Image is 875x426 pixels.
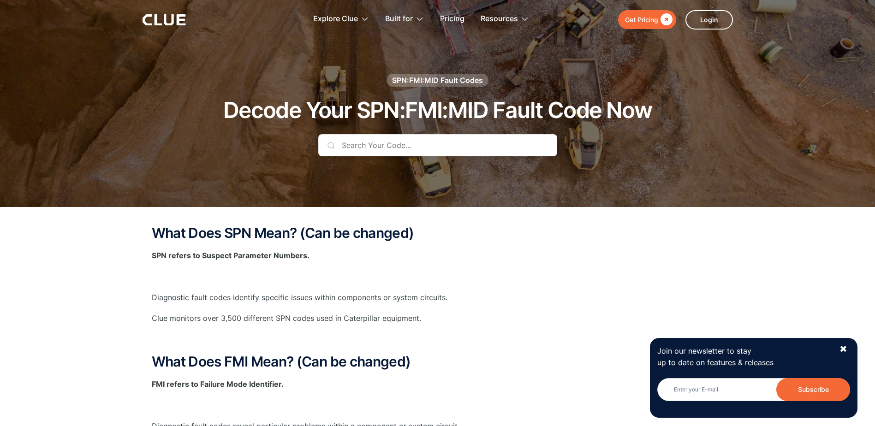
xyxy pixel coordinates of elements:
div:  [658,14,673,25]
div: Explore Clue [313,5,369,34]
p: Diagnostic fault codes identify specific issues within components or system circuits. [152,292,724,303]
p: ‍ [152,399,724,411]
strong: FMI refers to Failure Mode Identifier. [152,379,284,389]
h1: Decode Your SPN:FMI:MID Fault Code Now [223,98,652,123]
p: ‍ [152,333,724,345]
input: Enter your E-mail [657,378,850,401]
p: Clue monitors over 3,500 different SPN codes used in Caterpillar equipment. [152,313,724,324]
h2: What Does FMI Mean? (Can be changed) [152,354,724,369]
div: SPN:FMI:MID Fault Codes [392,75,483,85]
input: Search Your Code... [318,134,557,156]
div: Resources [481,5,529,34]
div: Built for [385,5,424,34]
div: Built for [385,5,413,34]
p: ‍ [152,271,724,282]
a: Pricing [440,5,464,34]
form: Newsletter [657,378,850,410]
div: Get Pricing [625,14,658,25]
h2: What Does SPN Mean? (Can be changed) [152,225,724,241]
input: Subscribe [776,378,850,401]
div: ✖ [839,343,847,355]
strong: SPN refers to Suspect Parameter Numbers. [152,251,310,260]
p: Join our newsletter to stay up to date on features & releases [657,345,831,368]
div: Explore Clue [313,5,358,34]
a: Get Pricing [618,10,676,29]
div: Resources [481,5,518,34]
a: Login [685,10,733,30]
